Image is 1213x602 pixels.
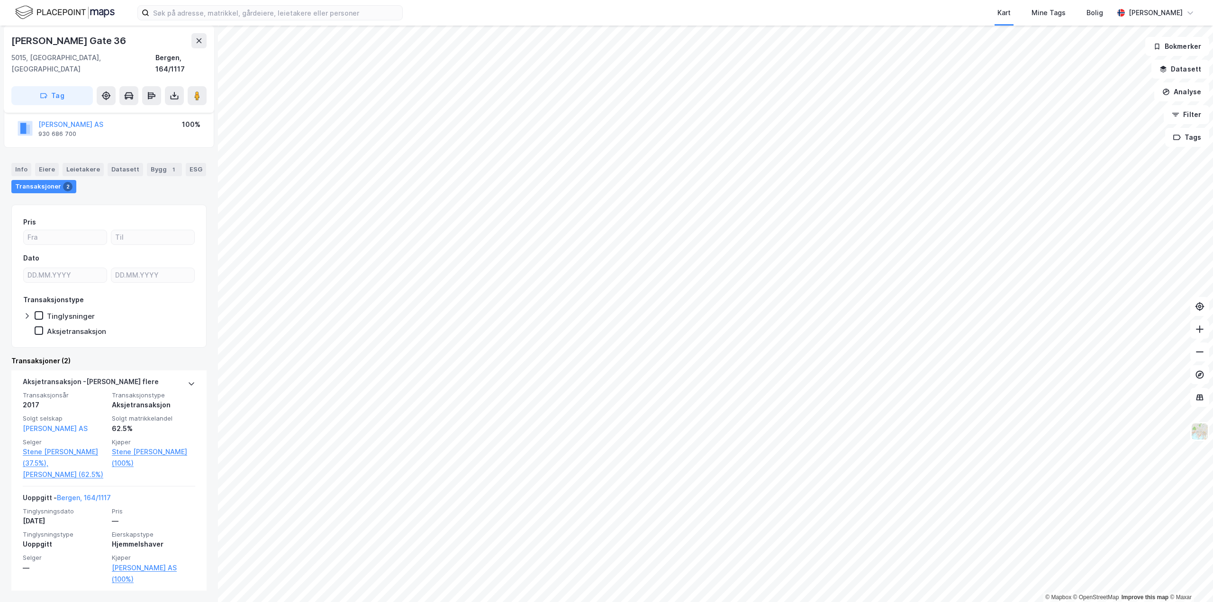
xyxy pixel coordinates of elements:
span: Solgt selskap [23,414,106,422]
div: Eiere [35,163,59,176]
a: [PERSON_NAME] AS (100%) [112,562,195,585]
div: Dato [23,252,39,264]
div: 930 686 700 [38,130,76,138]
div: — [112,515,195,527]
a: Stene [PERSON_NAME] (37.5%), [23,446,106,469]
div: Leietakere [63,163,104,176]
div: 2 [63,182,72,191]
div: [PERSON_NAME] [1129,7,1183,18]
div: Kart [997,7,1011,18]
div: — [23,562,106,574]
span: Kjøper [112,438,195,446]
span: Pris [112,507,195,515]
input: Til [111,230,194,244]
input: DD.MM.YYYY [24,268,107,282]
iframe: Chat Widget [1166,557,1213,602]
div: 62.5% [112,423,195,434]
button: Analyse [1154,82,1209,101]
a: OpenStreetMap [1073,594,1119,601]
a: Stene [PERSON_NAME] (100%) [112,446,195,469]
a: Bergen, 164/1117 [57,494,111,502]
div: Datasett [108,163,143,176]
div: [DATE] [23,515,106,527]
div: Transaksjonstype [23,294,84,305]
div: Kontrollprogram for chat [1166,557,1213,602]
div: 1 [169,165,178,174]
div: Pris [23,216,36,228]
div: Tinglysninger [47,312,95,321]
div: ESG [186,163,206,176]
span: Selger [23,438,106,446]
a: [PERSON_NAME] AS [23,424,88,432]
div: 5015, [GEOGRAPHIC_DATA], [GEOGRAPHIC_DATA] [11,52,155,75]
div: Mine Tags [1032,7,1066,18]
div: 100% [182,119,200,130]
div: Aksjetransaksjon [47,327,106,336]
div: Transaksjoner [11,180,76,193]
input: DD.MM.YYYY [111,268,194,282]
div: Info [11,163,31,176]
div: Uoppgitt - [23,492,111,507]
input: Fra [24,230,107,244]
span: Tinglysningstype [23,530,106,539]
div: Bolig [1086,7,1103,18]
span: Tinglysningsdato [23,507,106,515]
button: Bokmerker [1145,37,1209,56]
button: Filter [1164,105,1209,124]
a: [PERSON_NAME] (62.5%) [23,469,106,480]
img: logo.f888ab2527a4732fd821a326f86c7f29.svg [15,4,115,21]
a: Mapbox [1045,594,1071,601]
button: Tags [1165,128,1209,147]
span: Solgt matrikkelandel [112,414,195,422]
div: Bergen, 164/1117 [155,52,207,75]
button: Datasett [1151,60,1209,79]
span: Kjøper [112,554,195,562]
span: Eierskapstype [112,530,195,539]
div: [PERSON_NAME] Gate 36 [11,33,128,48]
span: Selger [23,554,106,562]
div: Aksjetransaksjon [112,399,195,411]
a: Improve this map [1122,594,1168,601]
div: Hjemmelshaver [112,539,195,550]
div: 2017 [23,399,106,411]
span: Transaksjonsår [23,391,106,399]
div: Bygg [147,163,182,176]
div: Uoppgitt [23,539,106,550]
img: Z [1191,422,1209,440]
div: Transaksjoner (2) [11,355,207,367]
div: Aksjetransaksjon - [PERSON_NAME] flere [23,376,159,391]
button: Tag [11,86,93,105]
input: Søk på adresse, matrikkel, gårdeiere, leietakere eller personer [149,6,402,20]
span: Transaksjonstype [112,391,195,399]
